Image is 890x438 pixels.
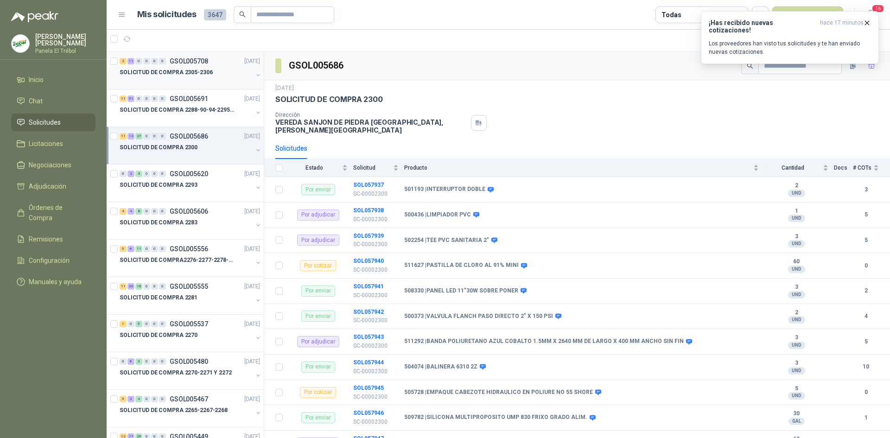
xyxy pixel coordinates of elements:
b: 10 [853,362,879,371]
p: SOLICITUD DE COMPRA 2293 [120,181,197,190]
a: SOL057945 [353,385,384,391]
span: search [239,11,246,18]
p: SC-00002300 [353,266,399,274]
a: Remisiones [11,230,95,248]
div: Por cotizar [300,260,336,271]
a: Adjudicación [11,178,95,195]
a: Inicio [11,71,95,89]
p: SC-00002300 [353,316,399,325]
div: 0 [159,171,166,177]
a: 0 2 4 0 0 0 GSOL005620[DATE] SOLICITUD DE COMPRA 2293 [120,168,262,198]
div: 0 [151,358,158,365]
b: 2 [764,309,828,317]
div: 0 [151,246,158,252]
b: 3 [764,360,828,367]
div: 5 [135,321,142,327]
div: 11 [120,133,127,140]
th: Cantidad [764,159,834,177]
b: 3 [853,185,879,194]
div: 0 [159,246,166,252]
p: [DATE] [244,282,260,291]
a: 11 30 16 0 0 0 GSOL005555[DATE] SOLICITUD DE COMPRA 2281 [120,281,262,311]
div: Solicitudes [275,143,307,153]
img: Logo peakr [11,11,58,22]
span: hace 17 minutos [820,19,864,34]
div: 2 [127,171,134,177]
b: 30 [764,410,828,418]
th: Producto [404,159,764,177]
div: Por enviar [301,286,335,297]
b: 3 [764,233,828,241]
div: UND [788,367,805,375]
div: 0 [151,396,158,402]
b: SOL057941 [353,283,384,290]
div: 0 [135,58,142,64]
div: 3 [127,396,134,402]
p: SOLICITUD DE COMPRA2276-2277-2278-2284-2285- [120,256,235,265]
div: 0 [151,58,158,64]
b: SOL057937 [353,182,384,188]
span: Solicitudes [29,117,61,127]
div: 0 [159,321,166,327]
div: 0 [143,396,150,402]
h1: Mis solicitudes [137,8,197,21]
div: 0 [151,133,158,140]
div: Por adjudicar [297,209,339,221]
a: Chat [11,92,95,110]
div: UND [788,316,805,324]
div: GAL [788,418,805,425]
div: 6 [127,358,134,365]
p: GSOL005708 [170,58,208,64]
p: SOLICITUD DE COMPRA 2300 [120,143,197,152]
div: 4 [120,208,127,215]
div: Por enviar [301,184,335,195]
a: 2 11 0 0 0 0 GSOL005708[DATE] SOLICITUD DE COMPRA 2305-2306 [120,56,262,85]
b: 0 [853,261,879,270]
div: 6 [127,246,134,252]
p: [DATE] [244,357,260,366]
p: SC-00002300 [353,418,399,426]
span: Remisiones [29,234,63,244]
p: SC-00002300 [353,240,399,249]
p: GSOL005467 [170,396,208,402]
p: SC-00002300 [353,342,399,350]
p: [PERSON_NAME] [PERSON_NAME] [35,33,95,46]
div: 0 [159,358,166,365]
p: SOLICITUD DE COMPRA 2281 [120,293,197,302]
div: 4 [135,171,142,177]
div: 3 [135,358,142,365]
b: 502254 | TEE PVC SANITARIA 2" [404,237,489,244]
b: 500436 | LIMPIADOR PVC [404,211,471,219]
p: Panela El Trébol [35,48,95,54]
div: 0 [159,396,166,402]
p: GSOL005620 [170,171,208,177]
div: 11 [120,95,127,102]
p: SOLICITUD DE COMPRA 2270-2271 Y 2272 [120,368,232,377]
div: 0 [143,358,150,365]
a: Negociaciones [11,156,95,174]
div: 0 [159,208,166,215]
div: UND [788,291,805,298]
b: SOL057938 [353,207,384,214]
b: SOL057943 [353,334,384,340]
div: 0 [151,95,158,102]
b: 0 [853,388,879,397]
p: GSOL005556 [170,246,208,252]
a: SOL057939 [353,233,384,239]
span: Producto [404,165,751,171]
div: 0 [159,95,166,102]
a: 0 6 3 0 0 0 GSOL005480[DATE] SOLICITUD DE COMPRA 2270-2271 Y 2272 [120,356,262,386]
a: Licitaciones [11,135,95,152]
b: 5 [853,337,879,346]
b: 1 [764,208,828,215]
p: SC-00002300 [353,291,399,300]
b: 1 [853,413,879,422]
p: [DATE] [244,132,260,141]
div: 0 [143,246,150,252]
th: Docs [834,159,853,177]
p: SOLICITUD DE COMPRA 2265-2267-2268 [120,406,228,415]
div: 0 [143,171,150,177]
b: SOL057940 [353,258,384,264]
div: 11 [120,283,127,290]
button: ¡Has recibido nuevas cotizaciones!hace 17 minutos Los proveedores han visto tus solicitudes y te ... [701,11,879,64]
